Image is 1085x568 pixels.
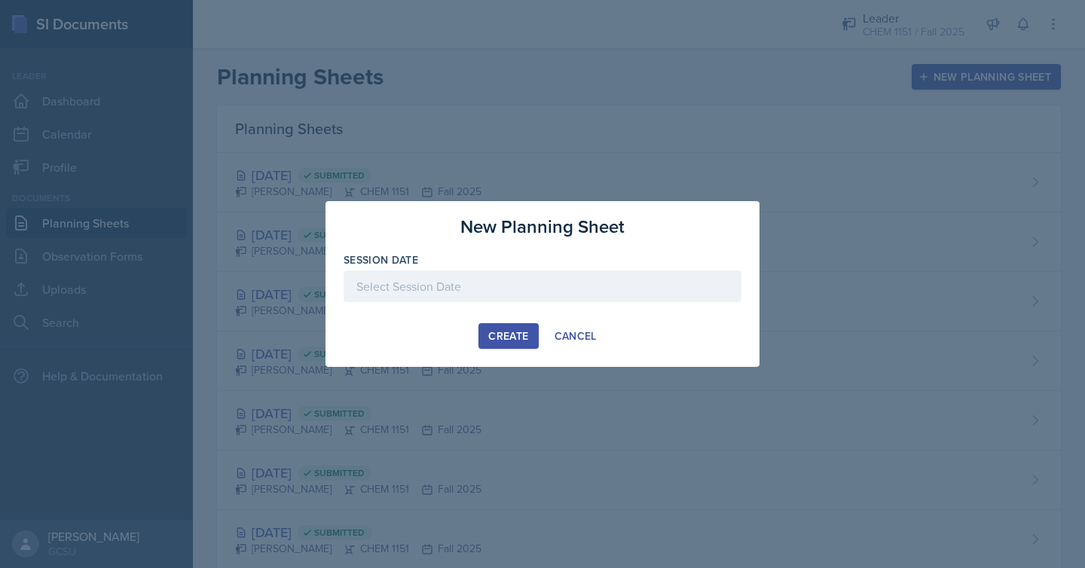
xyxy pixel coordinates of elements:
div: Create [488,330,528,342]
label: Session Date [344,252,418,267]
h3: New Planning Sheet [460,213,625,240]
button: Create [478,323,538,349]
div: Cancel [555,330,597,342]
button: Cancel [545,323,607,349]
